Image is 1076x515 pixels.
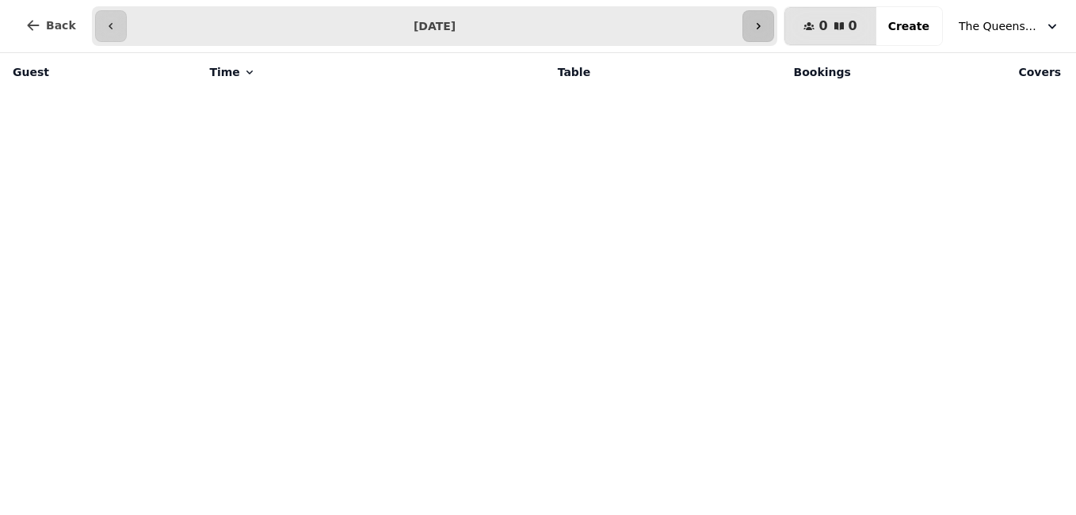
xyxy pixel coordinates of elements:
th: Bookings [600,53,860,91]
span: Time [209,64,239,80]
button: 00 [784,7,876,45]
button: Back [13,6,89,44]
span: The Queens Head [959,18,1038,34]
th: Covers [860,53,1070,91]
span: Back [46,20,76,31]
button: Time [209,64,255,80]
button: The Queens Head [949,12,1070,40]
span: Create [888,21,929,32]
th: Table [423,53,601,91]
span: 0 [818,20,827,32]
span: 0 [849,20,857,32]
button: Create [876,7,942,45]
